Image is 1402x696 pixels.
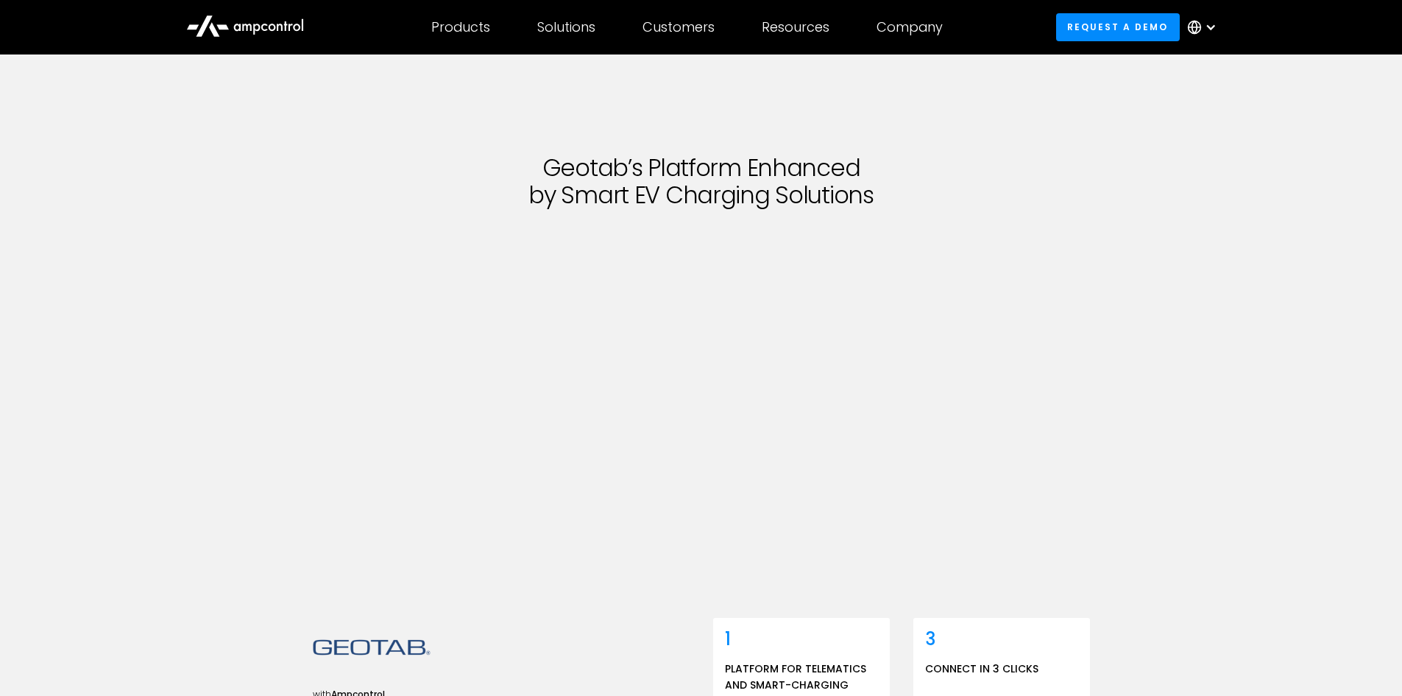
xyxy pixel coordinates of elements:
div: Resources [762,19,829,35]
iframe: Geotab Final Full Cut [378,218,1025,583]
div: Customers [642,19,715,35]
a: Request a demo [1056,13,1180,41]
div: Solutions [537,19,595,35]
div: 1 [725,630,731,649]
p: Platform for Telematics and Smart-Charging [725,661,878,694]
div: Products [431,19,490,35]
h1: Geotab’s Platform Enhanced by Smart EV Charging Solutions [378,155,1025,209]
div: 3 [925,630,935,649]
div: Company [877,19,943,35]
p: Connect in 3 Clicks [925,661,1038,677]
